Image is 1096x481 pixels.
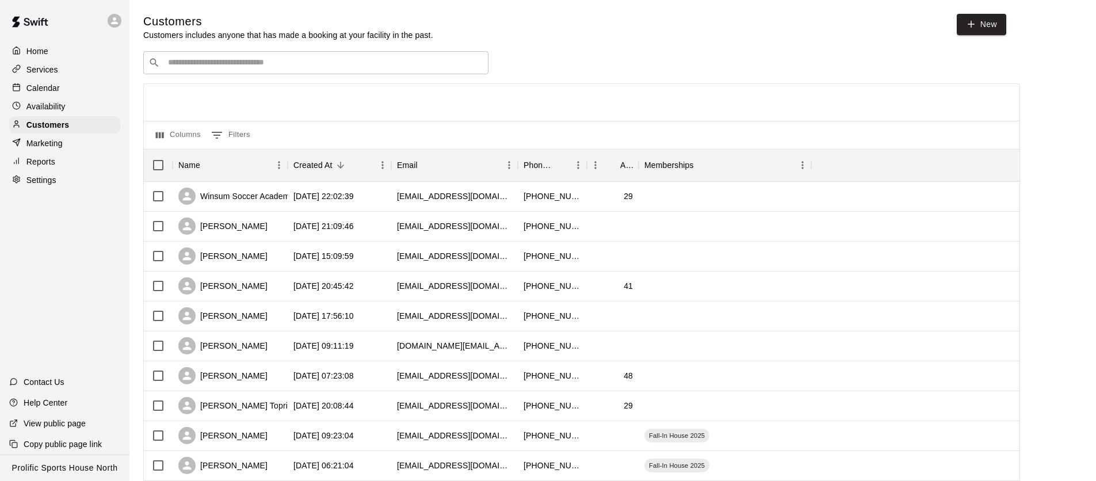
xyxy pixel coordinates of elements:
[178,457,268,474] div: [PERSON_NAME]
[524,250,581,262] div: +14034830108
[24,418,86,429] p: View public page
[26,174,56,186] p: Settings
[178,149,200,181] div: Name
[9,43,120,60] a: Home
[24,438,102,450] p: Copy public page link
[12,462,118,474] p: Prolific Sports House North
[178,307,268,325] div: [PERSON_NAME]
[639,149,811,181] div: Memberships
[9,79,120,97] a: Calendar
[624,280,633,292] div: 41
[9,153,120,170] a: Reports
[26,82,60,94] p: Calendar
[26,138,63,149] p: Marketing
[644,149,694,181] div: Memberships
[26,156,55,167] p: Reports
[524,220,581,232] div: +13069605155
[518,149,587,181] div: Phone Number
[173,149,288,181] div: Name
[553,157,570,173] button: Sort
[24,376,64,388] p: Contact Us
[178,397,289,414] div: [PERSON_NAME] Topril
[24,397,67,409] p: Help Center
[9,116,120,133] a: Customers
[397,310,512,322] div: pramandeep33@gmail.com
[143,51,488,74] div: Search customers by name or email
[587,156,604,174] button: Menu
[604,157,620,173] button: Sort
[524,280,581,292] div: +14039294214
[26,64,58,75] p: Services
[587,149,639,181] div: Age
[293,190,354,202] div: 2025-09-16 22:02:39
[524,190,581,202] div: +13689975243
[694,157,710,173] button: Sort
[9,61,120,78] a: Services
[178,367,268,384] div: [PERSON_NAME]
[397,430,512,441] div: sheenadhan@hotmail.com
[397,400,512,411] div: oguztorpil@hotmail.com
[524,430,581,441] div: +14037967866
[178,277,268,295] div: [PERSON_NAME]
[620,149,633,181] div: Age
[9,171,120,189] a: Settings
[293,149,333,181] div: Created At
[524,460,581,471] div: +14039982981
[644,431,709,440] span: Fall-In House 2025
[293,370,354,381] div: 2025-09-12 07:23:08
[624,370,633,381] div: 48
[270,156,288,174] button: Menu
[178,217,268,235] div: [PERSON_NAME]
[501,156,518,174] button: Menu
[397,220,512,232] div: cloutiermax77@gmail.com
[153,126,204,144] button: Select columns
[524,370,581,381] div: +14035123270
[200,157,216,173] button: Sort
[293,430,354,441] div: 2025-09-08 09:23:04
[374,156,391,174] button: Menu
[178,427,268,444] div: [PERSON_NAME]
[288,149,391,181] div: Created At
[143,14,433,29] h5: Customers
[333,157,349,173] button: Sort
[524,149,553,181] div: Phone Number
[397,250,512,262] div: haritesh1@outlook.com
[418,157,434,173] button: Sort
[9,135,120,152] a: Marketing
[178,247,268,265] div: [PERSON_NAME]
[644,429,709,442] div: Fall-In House 2025
[957,14,1006,35] a: New
[624,190,633,202] div: 29
[644,461,709,470] span: Fall-In House 2025
[524,400,581,411] div: +13689975243
[143,29,433,41] p: Customers includes anyone that has made a booking at your facility in the past.
[570,156,587,174] button: Menu
[293,250,354,262] div: 2025-09-15 15:09:59
[524,340,581,352] div: +17802971011
[397,149,418,181] div: Email
[293,400,354,411] div: 2025-09-09 20:08:44
[178,188,294,205] div: Winsum Soccer Academy
[524,310,581,322] div: +15874330120
[26,45,48,57] p: Home
[391,149,518,181] div: Email
[26,119,69,131] p: Customers
[624,400,633,411] div: 29
[397,460,512,471] div: kimma_bee@hotmail.com
[293,460,354,471] div: 2025-09-08 06:21:04
[9,98,120,115] a: Availability
[397,190,512,202] div: winsumsoccer@gmail.com
[178,337,268,354] div: [PERSON_NAME]
[293,280,354,292] div: 2025-09-12 20:45:42
[397,280,512,292] div: jkishnani27@yahoo.com
[293,340,354,352] div: 2025-09-12 09:11:19
[293,220,354,232] div: 2025-09-15 21:09:46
